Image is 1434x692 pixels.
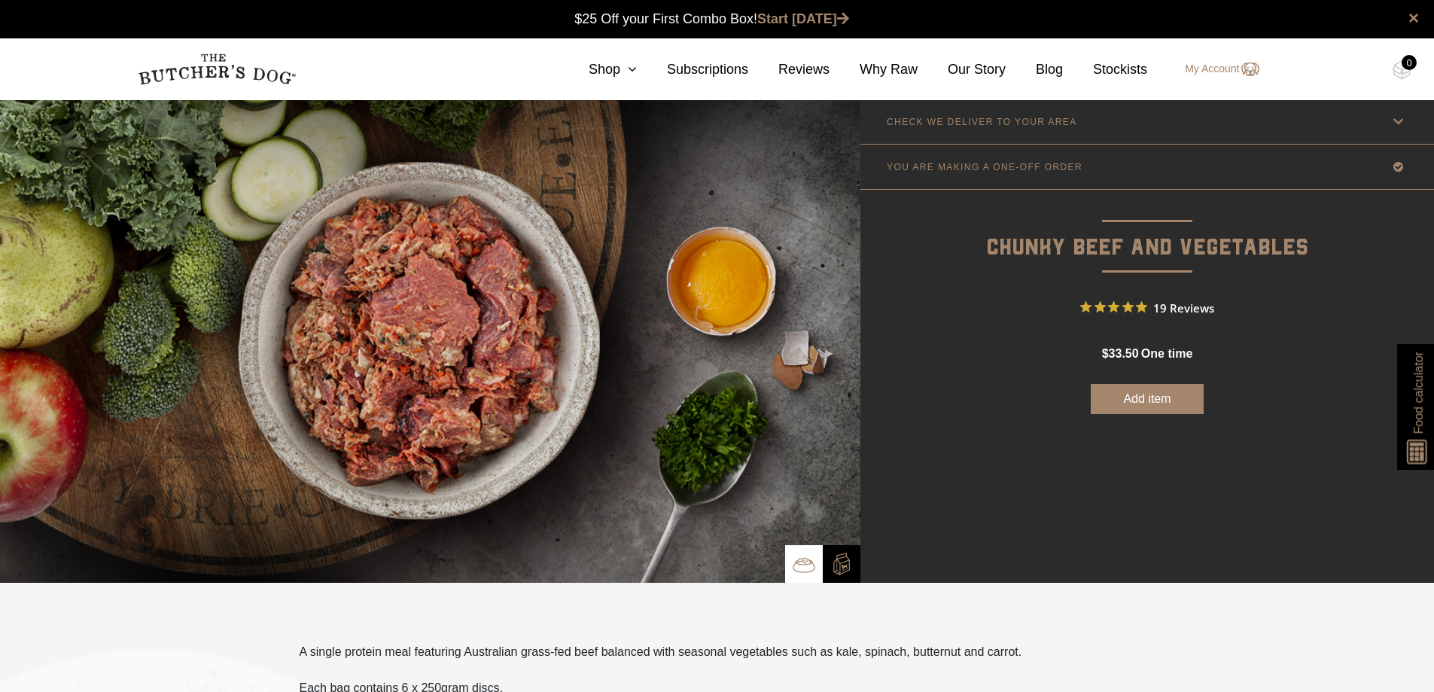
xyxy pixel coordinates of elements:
[830,553,853,575] img: TBD_Build-A-Box-2.png
[793,553,815,576] img: TBD_Bowl.png
[918,59,1006,80] a: Our Story
[300,643,1022,661] p: A single protein meal featuring Australian grass-fed beef balanced with seasonal vegetables such ...
[1170,60,1259,78] a: My Account
[559,59,637,80] a: Shop
[1409,352,1427,434] span: Food calculator
[887,162,1082,172] p: YOU ARE MAKING A ONE-OFF ORDER
[1102,347,1109,360] span: $
[860,99,1434,144] a: CHECK WE DELIVER TO YOUR AREA
[1080,296,1214,319] button: Rated 5 out of 5 stars from 19 reviews. Jump to reviews.
[1063,59,1147,80] a: Stockists
[637,59,748,80] a: Subscriptions
[1109,347,1139,360] span: 33.50
[860,190,1434,266] p: Chunky Beef and Vegetables
[830,59,918,80] a: Why Raw
[757,11,849,26] a: Start [DATE]
[860,145,1434,189] a: YOU ARE MAKING A ONE-OFF ORDER
[887,117,1077,127] p: CHECK WE DELIVER TO YOUR AREA
[1006,59,1063,80] a: Blog
[748,59,830,80] a: Reviews
[1393,60,1411,80] img: TBD_Cart-Empty.png
[1408,9,1419,27] a: close
[1141,347,1192,360] span: one time
[1091,384,1204,414] button: Add item
[1402,55,1417,70] div: 0
[1153,296,1214,319] span: 19 Reviews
